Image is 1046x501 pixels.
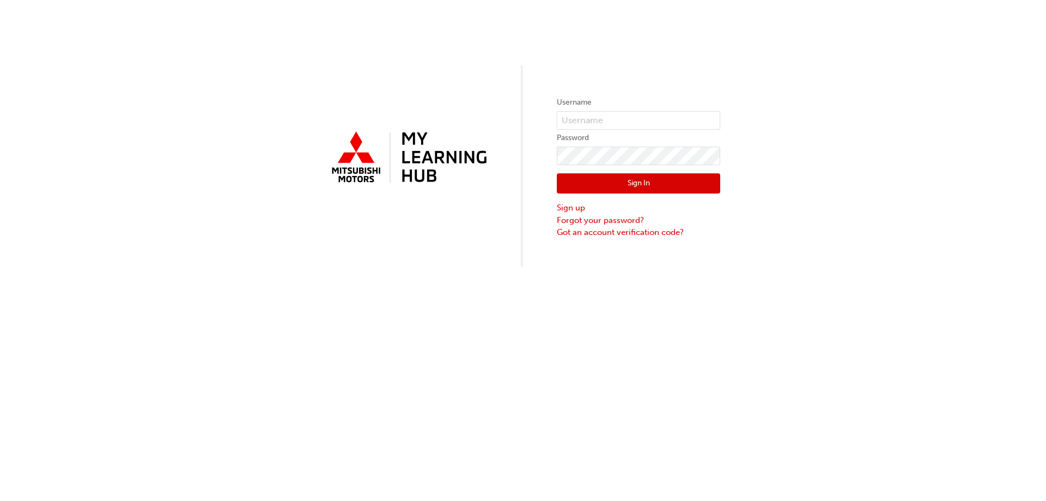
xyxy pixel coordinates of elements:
label: Password [557,131,720,144]
input: Username [557,111,720,130]
a: Forgot your password? [557,214,720,227]
img: mmal [326,127,489,189]
a: Sign up [557,202,720,214]
label: Username [557,96,720,109]
a: Got an account verification code? [557,226,720,239]
button: Sign In [557,173,720,194]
